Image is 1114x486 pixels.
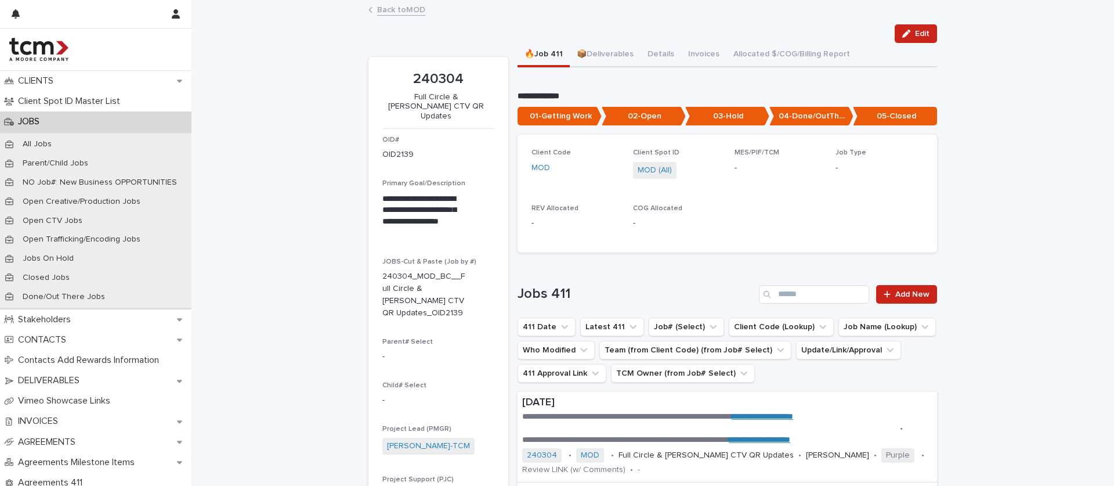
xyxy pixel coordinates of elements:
[915,30,929,38] span: Edit
[13,159,97,168] p: Parent/Child Jobs
[599,341,791,359] button: Team (from Client Code) (from Job# Select)
[13,254,83,264] p: Jobs On Hold
[382,382,426,389] span: Child# Select
[633,149,679,156] span: Client Spot ID
[13,437,85,448] p: AGREEMENTS
[681,43,726,67] button: Invoices
[769,107,853,126] p: 04-Done/OutThere
[649,318,724,336] button: Job# (Select)
[602,107,686,126] p: 02-Open
[13,292,114,302] p: Done/Out There Jobs
[895,24,937,43] button: Edit
[13,375,89,386] p: DELIVERABLES
[13,395,120,406] p: Vimeo Showcase Links
[633,205,682,212] span: COG Allocated
[735,162,822,174] p: -
[611,451,614,460] p: •
[13,416,67,427] p: INVOICES
[876,285,937,304] a: Add New
[13,75,63,87] p: CLIENTS
[382,149,414,161] p: OID2139
[796,341,901,359] button: Update/Link/Approval
[759,285,869,304] input: Search
[527,451,557,460] a: 240304
[518,43,570,67] button: 🔥Job 411
[518,364,606,383] button: 411 Approval Link
[522,397,932,409] p: [DATE]
[569,451,572,460] p: •
[638,164,672,177] a: MOD (All)
[726,43,857,67] button: Allocated $/COG/Billing Report
[13,235,150,244] p: Open Trafficking/Encoding Jobs
[522,465,625,475] p: Review LINK (w/ Comments)
[13,457,144,468] p: Agreements Milestone Items
[531,205,578,212] span: REV Allocated
[13,216,92,226] p: Open CTV Jobs
[518,318,576,336] button: 411 Date
[531,162,550,174] a: MOD
[570,43,641,67] button: 📦Deliverables
[382,92,490,121] p: Full Circle & [PERSON_NAME] CTV QR Updates
[638,465,640,475] p: -
[835,149,866,156] span: Job Type
[835,162,923,174] p: -
[13,314,80,325] p: Stakeholders
[382,426,451,433] span: Project Lead (PMGR)
[13,139,61,149] p: All Jobs
[633,217,721,229] p: -
[9,38,68,61] img: 4hMmSqQkux38exxPVZHQ
[13,116,49,127] p: JOBS
[921,451,924,460] p: •
[13,96,129,107] p: Client Spot ID Master List
[382,476,454,483] span: Project Support (PJC)
[382,258,476,265] span: JOBS-Cut & Paste (Job by #)
[806,451,869,460] p: [PERSON_NAME]
[685,107,769,126] p: 03-Hold
[531,217,619,229] p: -
[641,43,681,67] button: Details
[798,451,801,460] p: •
[630,465,633,475] p: •
[13,273,79,283] p: Closed Jobs
[619,451,794,460] p: Full Circle & [PERSON_NAME] CTV QR Updates
[387,440,470,452] a: [PERSON_NAME]-TCM
[518,286,754,303] h1: Jobs 411
[13,355,168,366] p: Contacts Add Rewards Information
[735,149,779,156] span: MES/PIF/TCM
[377,2,425,16] a: Back toMOD
[581,451,599,460] a: MOD
[382,136,399,143] span: OID#
[518,107,602,126] p: 01-Getting Work
[838,318,936,336] button: Job Name (Lookup)
[900,424,903,434] p: •
[382,339,433,345] span: Parent# Select
[531,149,571,156] span: Client Code
[382,271,466,319] p: 240304_MOD_BC__Full Circle & [PERSON_NAME] CTV QR Updates_OID2139
[13,334,75,345] p: CONTACTS
[382,394,494,406] p: -
[580,318,644,336] button: Latest 411
[382,351,494,363] p: -
[729,318,834,336] button: Client Code (Lookup)
[382,71,494,88] p: 240304
[13,197,150,207] p: Open Creative/Production Jobs
[895,290,929,298] span: Add New
[853,107,937,126] p: 05-Closed
[518,341,595,359] button: Who Modified
[611,364,755,383] button: TCM Owner (from Job# Select)
[881,448,914,463] span: Purple
[874,451,877,460] p: •
[13,178,186,188] p: NO Job#: New Business OPPORTUNITIES
[382,180,465,187] span: Primary Goal/Description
